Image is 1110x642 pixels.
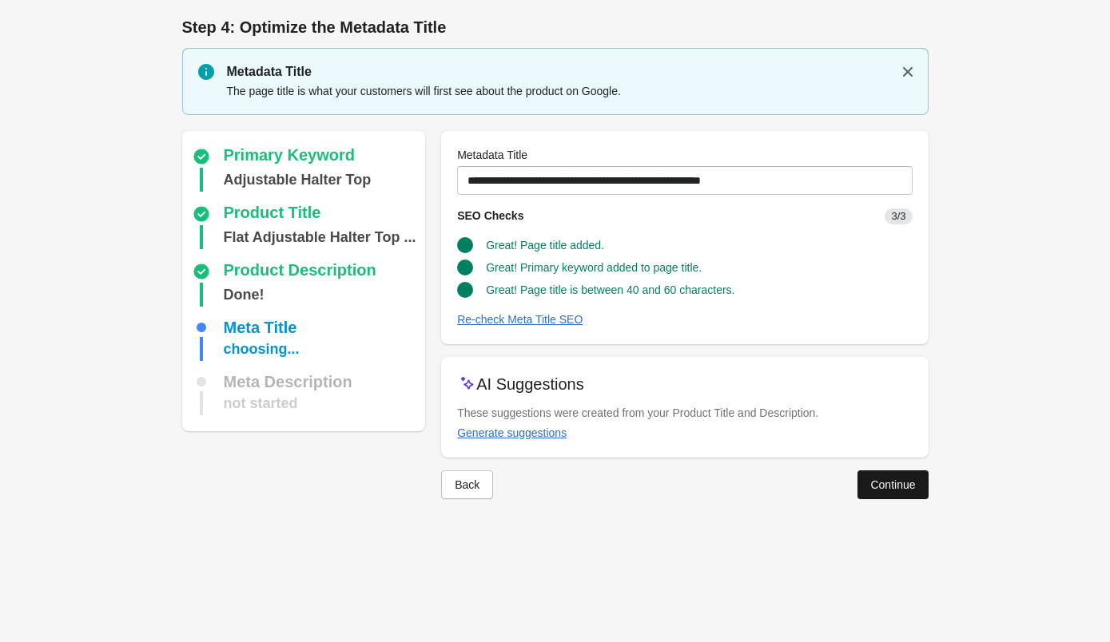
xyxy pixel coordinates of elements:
div: Meta Title [224,319,297,335]
h1: Step 4: Optimize the Metadata Title [182,16,929,38]
span: The page title is what your customers will first see about the product on Google. [227,85,621,97]
div: choosing... [224,337,300,361]
p: AI Suggestions [476,373,584,395]
div: Product Title [224,204,321,224]
div: Product Description [224,262,376,281]
div: Flat Adjustable Halter Top With Built-In Bra [224,225,416,249]
span: These suggestions were created from your Product Title and Description. [457,406,818,419]
div: Generate suggestions [457,426,567,439]
div: Adjustable Halter Top [224,168,372,192]
button: Continue [857,470,928,499]
span: Great! Primary keyword added to page title. [486,261,702,274]
span: 3/3 [885,208,912,224]
p: Metadata Title [227,62,913,81]
div: Re-check Meta Title SEO [457,313,583,326]
button: Re-check Meta Title SEO [451,305,589,334]
div: Done! [224,283,265,307]
span: SEO Checks [457,209,523,222]
div: Continue [870,478,915,491]
div: not started [224,391,298,415]
div: Back [455,478,479,491]
label: Metadata Title [457,147,527,163]
div: Primary Keyword [224,147,356,166]
div: Meta Description [224,374,352,390]
span: Great! Page title is between 40 and 60 characters. [486,283,734,296]
button: Back [441,470,493,499]
button: Generate suggestions [451,418,573,447]
span: Great! Page title added. [486,239,604,252]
